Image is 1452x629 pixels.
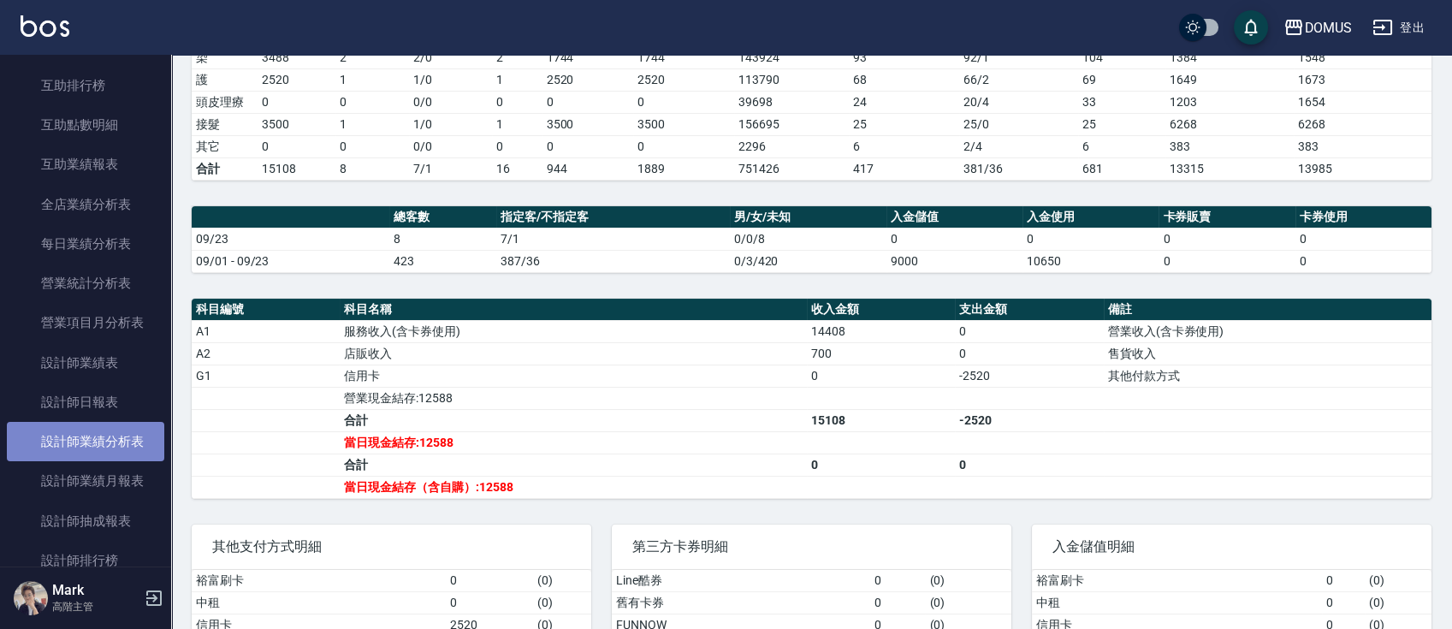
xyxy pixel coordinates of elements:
td: 當日現金結存（含自購）:12588 [340,476,807,498]
th: 卡券販賣 [1159,206,1295,228]
td: 0 [492,135,542,157]
td: 700 [807,342,955,365]
td: 接髮 [192,113,258,135]
td: 944 [542,157,634,180]
td: -2520 [955,365,1103,387]
td: 0 [870,591,926,614]
td: 0 [446,570,533,592]
td: 2 / 4 [959,135,1078,157]
td: 0 [492,91,542,113]
td: 387/36 [496,250,730,272]
td: 113790 [734,68,849,91]
td: 營業收入(含卡券使用) [1104,320,1431,342]
td: 6 [849,135,959,157]
td: 1 [492,68,542,91]
td: 2296 [734,135,849,157]
th: 科目名稱 [340,299,807,321]
a: 全店業績分析表 [7,185,164,224]
td: 0 [807,454,955,476]
a: 互助排行榜 [7,66,164,105]
td: 8 [389,228,496,250]
td: 0 [955,342,1103,365]
td: 6 [1078,135,1165,157]
table: a dense table [192,299,1431,499]
td: 中租 [1032,591,1322,614]
td: 0 [1322,591,1365,614]
td: 合計 [340,454,807,476]
td: 1744 [542,46,634,68]
td: 其他付款方式 [1104,365,1431,387]
td: 0 [807,365,955,387]
td: 2 / 0 [409,46,491,68]
th: 指定客/不指定客 [496,206,730,228]
td: 0 [1159,250,1295,272]
td: 1548 [1294,46,1431,68]
td: 0 [1159,228,1295,250]
td: 1649 [1165,68,1294,91]
td: A2 [192,342,340,365]
td: 13985 [1294,157,1431,180]
h5: Mark [52,582,139,599]
table: a dense table [192,206,1431,273]
td: 143924 [734,46,849,68]
td: 39698 [734,91,849,113]
td: 0 [258,135,335,157]
td: 14408 [807,320,955,342]
td: 中租 [192,591,446,614]
td: 25 [1078,113,1165,135]
a: 營業統計分析表 [7,264,164,303]
a: 互助業績報表 [7,145,164,184]
td: ( 0 ) [533,591,591,614]
span: 其他支付方式明細 [212,538,571,555]
td: 護 [192,68,258,91]
button: DOMUS [1277,10,1359,45]
td: 3500 [542,113,634,135]
td: 1889 [633,157,734,180]
td: 1 [335,113,409,135]
a: 設計師排行榜 [7,541,164,580]
td: 20 / 4 [959,91,1078,113]
td: 104 [1078,46,1165,68]
td: 10650 [1022,250,1159,272]
td: 417 [849,157,959,180]
td: 24 [849,91,959,113]
th: 收入金額 [807,299,955,321]
td: 0/3/420 [730,250,886,272]
td: 裕富刷卡 [192,570,446,592]
th: 入金使用 [1022,206,1159,228]
td: 染 [192,46,258,68]
td: 681 [1078,157,1165,180]
td: 156695 [734,113,849,135]
td: 69 [1078,68,1165,91]
td: 3500 [258,113,335,135]
td: 33 [1078,91,1165,113]
td: 15108 [807,409,955,431]
td: 0 [335,91,409,113]
td: 2 [492,46,542,68]
td: G1 [192,365,340,387]
td: 383 [1165,135,1294,157]
td: 0 [1295,228,1431,250]
td: 7/1 [496,228,730,250]
td: 0 [870,570,926,592]
button: 登出 [1366,12,1431,44]
td: 裕富刷卡 [1032,570,1322,592]
td: 合計 [340,409,807,431]
th: 科目編號 [192,299,340,321]
span: 第三方卡券明細 [632,538,991,555]
td: 0/0/8 [730,228,886,250]
td: 2520 [542,68,634,91]
td: 0 [542,91,634,113]
td: 68 [849,68,959,91]
td: 25 / 0 [959,113,1078,135]
td: ( 0 ) [1365,570,1431,592]
td: 0 [1322,570,1365,592]
td: 0 / 0 [409,91,491,113]
td: 0 [542,135,634,157]
button: save [1234,10,1268,45]
td: 2520 [633,68,734,91]
p: 高階主管 [52,599,139,614]
td: 1654 [1294,91,1431,113]
td: 0 [633,91,734,113]
td: 0 / 0 [409,135,491,157]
